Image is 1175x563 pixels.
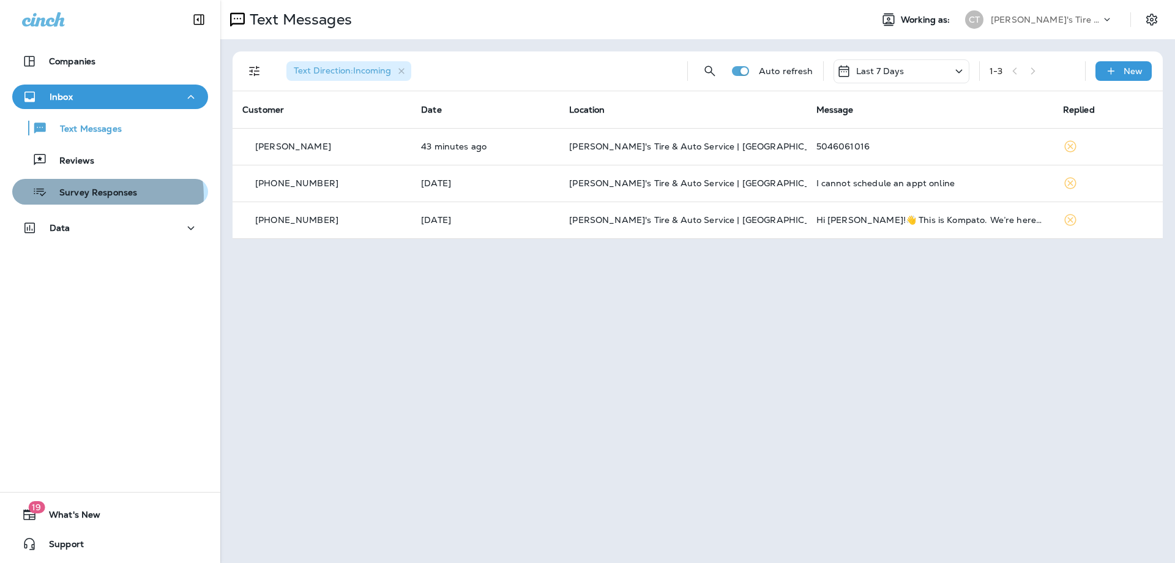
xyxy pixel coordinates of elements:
div: 5046061016 [816,142,1043,151]
div: Hi Duane!👋 This is Kompato. We’re here to help! Call 1-888-566-7280 or visit https://myaccount.ko... [816,215,1043,225]
div: CT [965,10,983,29]
button: Companies [12,49,208,74]
p: Sep 5, 2025 04:47 PM [421,142,550,151]
button: 19What's New [12,502,208,527]
span: [PERSON_NAME]'s Tire & Auto Service | [GEOGRAPHIC_DATA] [569,141,837,152]
span: Working as: [901,15,953,25]
span: Date [421,104,442,115]
button: Search Messages [698,59,722,83]
p: Auto refresh [759,66,813,76]
span: Location [569,104,605,115]
span: Support [37,539,84,554]
button: Data [12,216,208,240]
button: Inbox [12,85,208,109]
span: [PERSON_NAME]'s Tire & Auto Service | [GEOGRAPHIC_DATA] [569,178,837,189]
p: Aug 29, 2025 02:31 PM [421,215,550,225]
button: Filters [242,59,267,83]
button: Reviews [12,147,208,173]
p: [PHONE_NUMBER] [255,215,338,225]
p: Last 7 Days [856,66,905,76]
p: Companies [49,56,95,66]
span: Replied [1063,104,1095,115]
p: [PHONE_NUMBER] [255,178,338,188]
p: Text Messages [245,10,352,29]
span: Customer [242,104,284,115]
button: Survey Responses [12,179,208,205]
p: Reviews [47,156,94,167]
button: Text Messages [12,115,208,141]
span: Text Direction : Incoming [294,65,391,76]
span: [PERSON_NAME]'s Tire & Auto Service | [GEOGRAPHIC_DATA] [569,214,837,225]
p: Sep 2, 2025 10:28 AM [421,178,550,188]
p: Inbox [50,92,73,102]
p: Data [50,223,70,233]
p: New [1124,66,1143,76]
div: I cannot schedule an appt online [816,178,1043,188]
p: [PERSON_NAME] [255,142,331,151]
span: 19 [28,501,45,513]
span: What's New [37,510,100,524]
button: Support [12,532,208,556]
button: Settings [1141,9,1163,31]
p: [PERSON_NAME]'s Tire & Auto [991,15,1101,25]
span: Message [816,104,854,115]
p: Survey Responses [47,187,137,199]
div: 1 - 3 [990,66,1002,76]
button: Collapse Sidebar [182,7,216,32]
div: Text Direction:Incoming [286,61,411,81]
p: Text Messages [48,124,122,135]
